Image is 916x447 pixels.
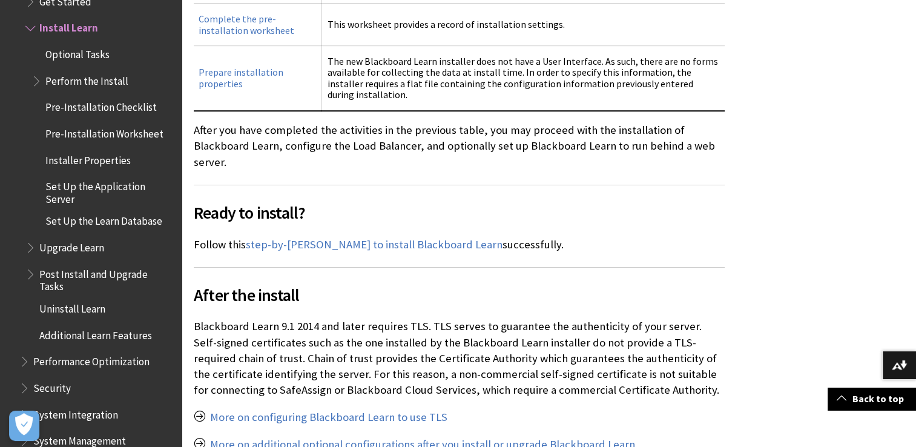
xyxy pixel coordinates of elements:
[33,431,126,447] span: System Management
[45,124,163,140] span: Pre-Installation Worksheet
[194,237,725,253] p: Follow this successfully.
[194,200,725,225] span: Ready to install?
[39,237,104,254] span: Upgrade Learn
[33,378,71,394] span: Security
[194,122,725,170] p: After you have completed the activities in the previous table, you may proceed with the installat...
[828,388,916,410] a: Back to top
[199,66,283,90] a: Prepare installation properties
[45,177,173,205] span: Set Up the Application Server
[194,319,725,398] p: Blackboard Learn 9.1 2014 and later requires TLS. TLS serves to guarantee the authenticity of you...
[45,211,162,228] span: Set Up the Learn Database
[9,411,39,441] button: Open Preferences
[246,237,502,252] a: step-by-[PERSON_NAME] to install Blackboard Learn
[45,71,128,87] span: Perform the Install
[33,351,150,368] span: Performance Optimization
[39,264,173,293] span: Post Install and Upgrade Tasks
[199,13,294,36] a: Complete the pre-installation worksheet
[210,410,447,425] a: More on configuring Blackboard Learn to use TLS
[45,98,157,114] span: Pre-Installation Checklist
[45,150,131,167] span: Installer Properties
[39,18,98,35] span: Install Learn
[45,44,110,61] span: Optional Tasks
[194,282,725,308] span: After the install
[39,325,152,342] span: Additional Learn Features
[322,4,725,46] td: This worksheet provides a record of installation settings.
[39,299,105,315] span: Uninstall Learn
[33,405,118,421] span: System Integration
[322,46,725,111] td: The new Blackboard Learn installer does not have a User Interface. As such, there are no forms av...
